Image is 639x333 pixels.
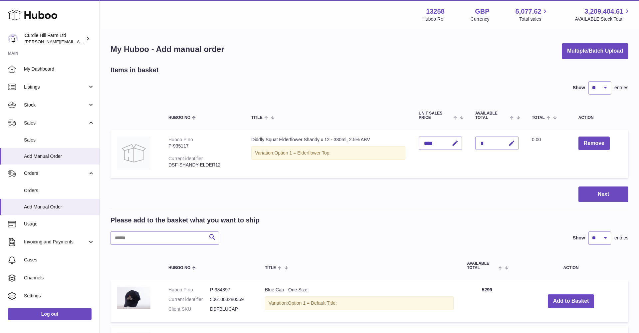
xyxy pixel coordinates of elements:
[8,34,18,44] img: miranda@diddlysquatfarmshop.com
[548,294,594,308] button: Add to Basket
[24,293,95,299] span: Settings
[168,116,190,120] span: Huboo no
[24,102,88,108] span: Stock
[24,170,88,176] span: Orders
[168,137,193,142] div: Huboo P no
[288,300,337,306] span: Option 1 = Default Title;
[168,287,210,293] dt: Huboo P no
[168,162,238,168] div: DSF-SHANDY-ELDER12
[24,239,88,245] span: Invoicing and Payments
[532,137,541,142] span: 0.00
[578,186,628,202] button: Next
[245,130,412,178] td: Diddly Squat Elderflower Shandy x 12 - 330ml, 2.5% ABV
[110,216,260,225] h2: Please add to the basket what you want to ship
[168,266,190,270] span: Huboo no
[110,66,159,75] h2: Items in basket
[24,204,95,210] span: Add Manual Order
[25,39,133,44] span: [PERSON_NAME][EMAIL_ADDRESS][DOMAIN_NAME]
[573,235,585,241] label: Show
[460,280,514,322] td: 5299
[562,43,628,59] button: Multiple/Batch Upload
[573,85,585,91] label: Show
[265,296,454,310] div: Variation:
[210,306,252,312] dd: DSFBLUCAP
[532,116,545,120] span: Total
[168,306,210,312] dt: Client SKU
[210,287,252,293] dd: P-934897
[24,257,95,263] span: Cases
[25,32,85,45] div: Curdle Hill Farm Ltd
[258,280,460,322] td: Blue Cap - One Size
[24,84,88,90] span: Listings
[614,85,628,91] span: entries
[24,66,95,72] span: My Dashboard
[516,7,549,22] a: 5,077.62 Total sales
[210,296,252,303] dd: 5061003280559
[251,146,405,160] div: Variation:
[117,287,150,309] img: Blue Cap - One Size
[24,137,95,143] span: Sales
[8,308,92,320] a: Log out
[575,16,631,22] span: AVAILABLE Stock Total
[578,116,622,120] div: Action
[514,255,628,277] th: Action
[422,16,445,22] div: Huboo Ref
[117,137,150,170] img: Diddly Squat Elderflower Shandy x 12 - 330ml, 2.5% ABV
[519,16,549,22] span: Total sales
[168,156,203,161] div: Current identifier
[471,16,490,22] div: Currency
[467,261,497,270] span: AVAILABLE Total
[578,137,610,150] button: Remove
[419,111,452,120] span: Unit Sales Price
[24,120,88,126] span: Sales
[614,235,628,241] span: entries
[251,116,262,120] span: Title
[24,187,95,194] span: Orders
[516,7,541,16] span: 5,077.62
[168,296,210,303] dt: Current identifier
[426,7,445,16] strong: 13258
[584,7,623,16] span: 3,209,404.61
[24,275,95,281] span: Channels
[274,150,330,156] span: Option 1 = Elderflower Top;
[168,143,238,149] div: P-935117
[475,7,489,16] strong: GBP
[575,7,631,22] a: 3,209,404.61 AVAILABLE Stock Total
[475,111,508,120] span: AVAILABLE Total
[265,266,276,270] span: Title
[24,221,95,227] span: Usage
[110,44,224,55] h1: My Huboo - Add manual order
[24,153,95,160] span: Add Manual Order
